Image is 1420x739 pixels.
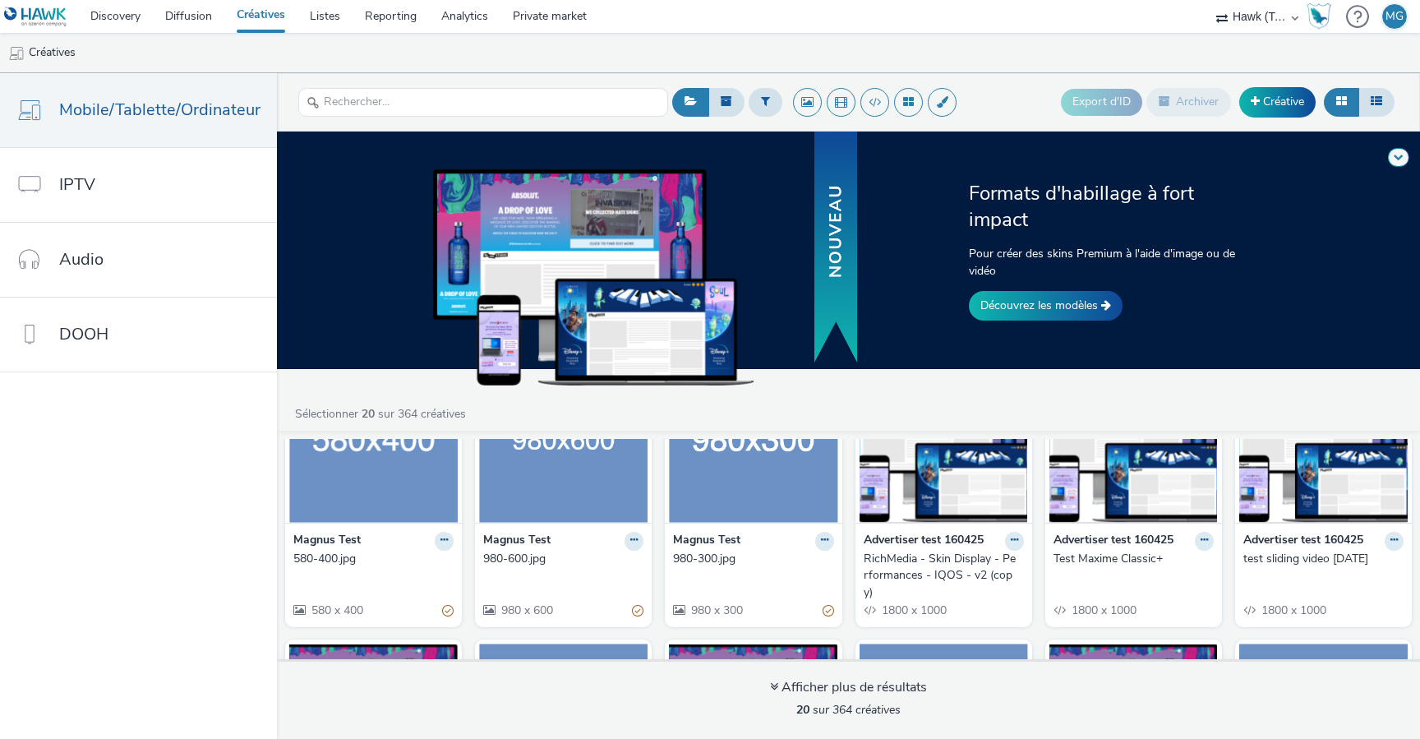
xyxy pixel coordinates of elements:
[796,702,901,718] span: sur 364 créatives
[289,363,458,523] img: 580-400.jpg visual
[860,363,1028,523] img: RichMedia - Skin Display - Performances - IQOS - v2 (copy) visual
[1070,603,1136,618] span: 1800 x 1000
[500,603,553,618] span: 980 x 600
[433,169,754,385] img: example of skins on dekstop, tablet and mobile devices
[1061,89,1142,115] button: Export d'ID
[673,551,827,567] div: 980-300.jpg
[673,532,740,551] strong: Magnus Test
[1239,363,1408,523] img: test sliding video oct25 visual
[4,7,67,27] img: undefined Logo
[864,551,1017,601] div: RichMedia - Skin Display - Performances - IQOS - v2 (copy)
[1049,363,1218,523] img: Test Maxime Classic+ visual
[483,551,643,567] a: 980-600.jpg
[59,322,108,346] span: DOOH
[293,551,447,567] div: 580-400.jpg
[1307,3,1338,30] a: Hawk Academy
[293,532,361,551] strong: Magnus Test
[1243,532,1363,551] strong: Advertiser test 160425
[1324,88,1359,116] button: Grille
[632,603,643,620] div: Partiellement valide
[1243,551,1397,567] div: test sliding video [DATE]
[1239,87,1316,117] a: Créative
[362,406,375,422] strong: 20
[59,173,95,196] span: IPTV
[969,245,1246,279] p: Pour créer des skins Premium à l'aide d'image ou de vidéo
[8,45,25,62] img: mobile
[864,532,984,551] strong: Advertiser test 160425
[969,291,1123,321] a: Découvrez les modèles
[1053,551,1214,567] a: Test Maxime Classic+
[689,603,743,618] span: 980 x 300
[1385,4,1404,29] div: MG
[483,551,637,567] div: 980-600.jpg
[669,363,837,523] img: 980-300.jpg visual
[1358,88,1395,116] button: Liste
[1307,3,1331,30] img: Hawk Academy
[310,603,363,618] span: 580 x 400
[811,129,860,367] img: banner with new text
[880,603,947,618] span: 1800 x 1000
[59,98,260,122] span: Mobile/Tablette/Ordinateur
[770,678,927,697] div: Afficher plus de résultats
[1146,88,1231,116] button: Archiver
[293,406,473,422] a: Sélectionner sur 364 créatives
[823,603,834,620] div: Partiellement valide
[293,551,454,567] a: 580-400.jpg
[864,551,1024,601] a: RichMedia - Skin Display - Performances - IQOS - v2 (copy)
[1053,551,1207,567] div: Test Maxime Classic+
[673,551,833,567] a: 980-300.jpg
[969,180,1246,233] h2: Formats d'habillage à fort impact
[1053,532,1173,551] strong: Advertiser test 160425
[483,532,551,551] strong: Magnus Test
[796,702,809,718] strong: 20
[442,603,454,620] div: Partiellement valide
[298,88,668,117] input: Rechercher...
[1243,551,1404,567] a: test sliding video [DATE]
[59,247,104,271] span: Audio
[1260,603,1326,618] span: 1800 x 1000
[479,363,648,523] img: 980-600.jpg visual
